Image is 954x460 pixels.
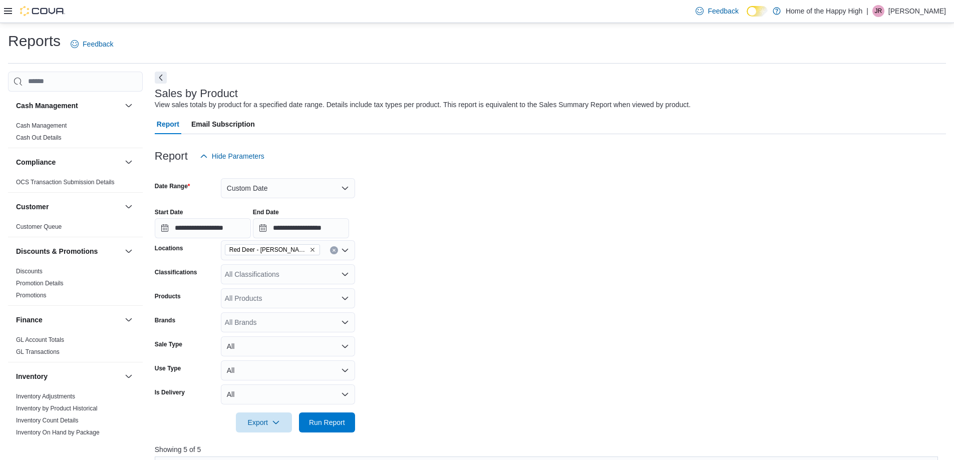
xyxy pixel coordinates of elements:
[155,218,251,238] input: Press the down key to open a popover containing a calendar.
[16,134,62,141] a: Cash Out Details
[875,5,882,17] span: JR
[8,221,143,237] div: Customer
[221,384,355,404] button: All
[155,244,183,252] label: Locations
[16,178,115,186] span: OCS Transaction Submission Details
[8,31,61,51] h1: Reports
[20,6,65,16] img: Cova
[67,34,117,54] a: Feedback
[221,360,355,380] button: All
[8,120,143,148] div: Cash Management
[330,246,338,254] button: Clear input
[221,336,355,356] button: All
[16,393,75,400] a: Inventory Adjustments
[16,336,64,344] span: GL Account Totals
[16,179,115,186] a: OCS Transaction Submission Details
[253,208,279,216] label: End Date
[242,412,286,432] span: Export
[123,314,135,326] button: Finance
[221,178,355,198] button: Custom Date
[16,404,98,412] span: Inventory by Product Historical
[16,336,64,343] a: GL Account Totals
[16,267,43,275] span: Discounts
[123,100,135,112] button: Cash Management
[16,291,47,299] span: Promotions
[16,416,79,424] span: Inventory Count Details
[212,151,264,161] span: Hide Parameters
[16,280,64,287] a: Promotion Details
[155,182,190,190] label: Date Range
[692,1,742,21] a: Feedback
[16,134,62,142] span: Cash Out Details
[236,412,292,432] button: Export
[123,156,135,168] button: Compliance
[155,388,185,396] label: Is Delivery
[16,122,67,129] a: Cash Management
[123,370,135,382] button: Inventory
[123,201,135,213] button: Customer
[309,247,315,253] button: Remove Red Deer - Dawson Centre - Fire & Flower from selection in this group
[341,270,349,278] button: Open list of options
[16,279,64,287] span: Promotion Details
[8,265,143,305] div: Discounts & Promotions
[16,202,121,212] button: Customer
[16,101,78,111] h3: Cash Management
[155,208,183,216] label: Start Date
[155,316,175,324] label: Brands
[16,202,49,212] h3: Customer
[16,246,121,256] button: Discounts & Promotions
[155,88,238,100] h3: Sales by Product
[16,429,100,436] a: Inventory On Hand by Package
[16,371,48,381] h3: Inventory
[16,348,60,356] span: GL Transactions
[16,101,121,111] button: Cash Management
[16,246,98,256] h3: Discounts & Promotions
[341,294,349,302] button: Open list of options
[155,444,946,454] p: Showing 5 of 5
[196,146,268,166] button: Hide Parameters
[16,315,43,325] h3: Finance
[16,392,75,400] span: Inventory Adjustments
[253,218,349,238] input: Press the down key to open a popover containing a calendar.
[155,72,167,84] button: Next
[8,334,143,362] div: Finance
[16,223,62,230] a: Customer Queue
[16,348,60,355] a: GL Transactions
[8,176,143,192] div: Compliance
[83,39,113,49] span: Feedback
[16,405,98,412] a: Inventory by Product Historical
[155,268,197,276] label: Classifications
[155,364,181,372] label: Use Type
[747,6,768,17] input: Dark Mode
[16,315,121,325] button: Finance
[299,412,355,432] button: Run Report
[229,245,307,255] span: Red Deer - [PERSON_NAME][GEOGRAPHIC_DATA] - Fire & Flower
[155,100,691,110] div: View sales totals by product for a specified date range. Details include tax types per product. T...
[786,5,862,17] p: Home of the Happy High
[155,292,181,300] label: Products
[341,318,349,326] button: Open list of options
[16,223,62,231] span: Customer Queue
[16,122,67,130] span: Cash Management
[225,244,320,255] span: Red Deer - Dawson Centre - Fire & Flower
[16,428,100,436] span: Inventory On Hand by Package
[16,292,47,299] a: Promotions
[155,340,182,348] label: Sale Type
[309,417,345,427] span: Run Report
[123,245,135,257] button: Discounts & Promotions
[16,157,121,167] button: Compliance
[191,114,255,134] span: Email Subscription
[16,268,43,275] a: Discounts
[708,6,738,16] span: Feedback
[157,114,179,134] span: Report
[16,157,56,167] h3: Compliance
[155,150,188,162] h3: Report
[888,5,946,17] p: [PERSON_NAME]
[866,5,868,17] p: |
[16,417,79,424] a: Inventory Count Details
[341,246,349,254] button: Open list of options
[16,371,121,381] button: Inventory
[872,5,884,17] div: Jeremy Russell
